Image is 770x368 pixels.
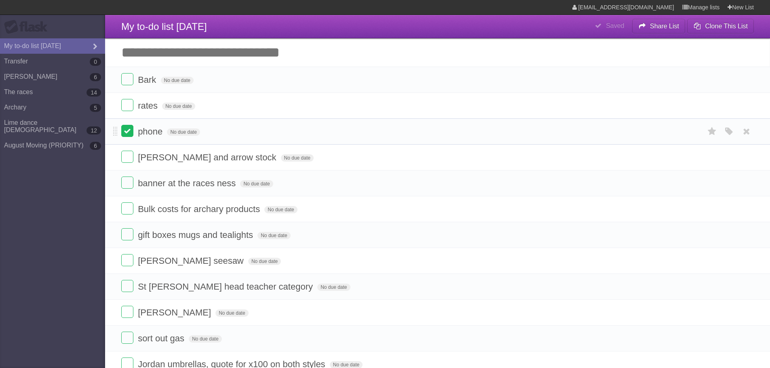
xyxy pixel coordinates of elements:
[121,280,133,292] label: Done
[121,99,133,111] label: Done
[687,19,754,34] button: Clone This List
[86,88,101,97] b: 14
[138,204,262,214] span: Bulk costs for archary products
[121,332,133,344] label: Done
[90,104,101,112] b: 5
[4,20,53,34] div: Flask
[705,125,720,138] label: Star task
[162,103,195,110] span: No due date
[281,154,314,162] span: No due date
[90,142,101,150] b: 6
[167,128,200,136] span: No due date
[317,284,350,291] span: No due date
[121,254,133,266] label: Done
[240,180,273,187] span: No due date
[138,333,186,343] span: sort out gas
[121,202,133,214] label: Done
[138,126,165,137] span: phone
[121,21,207,32] span: My to-do list [DATE]
[705,23,748,29] b: Clone This List
[90,58,101,66] b: 0
[138,101,160,111] span: rates
[215,309,248,317] span: No due date
[86,126,101,135] b: 12
[138,230,255,240] span: gift boxes mugs and tealights
[138,75,158,85] span: Bark
[161,77,194,84] span: No due date
[121,125,133,137] label: Done
[138,282,315,292] span: St [PERSON_NAME] head teacher category
[138,152,278,162] span: [PERSON_NAME] and arrow stock
[121,73,133,85] label: Done
[121,228,133,240] label: Done
[138,307,213,318] span: [PERSON_NAME]
[650,23,679,29] b: Share List
[121,306,133,318] label: Done
[121,177,133,189] label: Done
[189,335,222,343] span: No due date
[606,22,624,29] b: Saved
[264,206,297,213] span: No due date
[257,232,290,239] span: No due date
[632,19,686,34] button: Share List
[248,258,281,265] span: No due date
[121,151,133,163] label: Done
[90,73,101,81] b: 6
[138,256,246,266] span: [PERSON_NAME] seesaw
[138,178,238,188] span: banner at the races ness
